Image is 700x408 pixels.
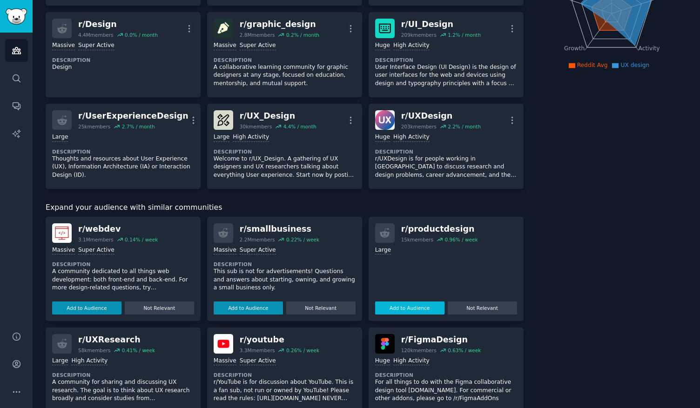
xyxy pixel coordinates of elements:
a: UXDesignr/UXDesign203kmembers2.2% / monthHugeHigh ActivityDescriptionr/UXDesign is for people wor... [369,104,524,189]
div: 3.3M members [240,347,275,354]
a: UI_Designr/UI_Design209kmembers1.2% / monthHugeHigh ActivityDescriptionUser Interface Design (UI ... [369,12,524,97]
tspan: Activity [638,45,660,52]
img: graphic_design [214,19,233,38]
div: r/ webdev [78,223,158,235]
img: UI_Design [375,19,395,38]
button: Add to Audience [214,301,283,314]
dt: Description [214,372,356,378]
div: 0.41 % / week [122,347,155,354]
button: Add to Audience [375,301,444,314]
dt: Description [214,57,356,63]
div: 209k members [401,32,437,38]
p: Welcome to r/UX_Design. A gathering of UX designers and UX researchers talking about everything U... [214,155,356,180]
p: A community for sharing and discussing UX research. The goal is to think about UX research broadl... [52,378,194,403]
div: High Activity [393,41,430,50]
div: Huge [375,41,390,50]
div: r/ smallbusiness [240,223,319,235]
dt: Description [375,148,517,155]
div: 2.8M members [240,32,275,38]
button: Add to Audience [52,301,121,314]
div: Super Active [240,246,276,255]
p: For all things to do with the Figma collaborative design tool [DOMAIN_NAME]. For commercial or ot... [375,378,517,403]
dt: Description [52,148,194,155]
div: 15k members [401,236,433,243]
div: r/ UXDesign [401,110,481,122]
div: Massive [52,246,75,255]
div: 4.4 % / month [283,123,316,130]
span: Expand your audience with similar communities [46,202,222,214]
div: Super Active [240,41,276,50]
span: UX design [620,62,649,68]
dt: Description [52,57,194,63]
img: UXDesign [375,110,395,130]
img: webdev [52,223,72,243]
p: Thoughts and resources about User Experience (UX), Information Architecture (IA) or Interaction D... [52,155,194,180]
dt: Description [52,372,194,378]
div: r/ UserExperienceDesign [78,110,188,122]
p: r/YouTube is for discussion about YouTube. This is a fan sub, not run or owned by YouTube! Please... [214,378,356,403]
div: r/ UXResearch [78,334,155,346]
div: 2.7 % / month [122,123,155,130]
div: Super Active [78,246,114,255]
button: Not Relevant [125,301,194,314]
dt: Description [375,57,517,63]
a: r/Design4.4Mmembers0.0% / monthMassiveSuper ActiveDescriptionDesign [46,12,201,97]
div: Massive [214,357,236,366]
div: 203k members [401,123,437,130]
button: Not Relevant [448,301,517,314]
dt: Description [214,261,356,268]
div: r/ youtube [240,334,319,346]
p: r/UXDesign is for people working in [GEOGRAPHIC_DATA] to discuss research and design problems, ca... [375,155,517,180]
div: Large [52,133,68,142]
p: User Interface Design (UI Design) is the design of user interfaces for the web and devices using ... [375,63,517,88]
div: r/ productdesign [401,223,478,235]
button: Not Relevant [286,301,356,314]
div: 1.2 % / month [448,32,481,38]
p: A community dedicated to all things web development: both front-end and back-end. For more design... [52,268,194,292]
img: youtube [214,334,233,354]
div: Super Active [78,41,114,50]
span: Reddit Avg [577,62,608,68]
img: UX_Design [214,110,233,130]
a: graphic_designr/graphic_design2.8Mmembers0.2% / monthMassiveSuper ActiveDescriptionA collaborativ... [207,12,362,97]
div: 58k members [78,347,110,354]
dt: Description [214,148,356,155]
a: UX_Designr/UX_Design30kmembers4.4% / monthLargeHigh ActivityDescriptionWelcome to r/UX_Design. A ... [207,104,362,189]
div: Large [52,357,68,366]
div: Super Active [240,357,276,366]
div: High Activity [393,357,430,366]
div: 2.2 % / month [448,123,481,130]
div: Massive [52,41,75,50]
div: 0.2 % / month [286,32,319,38]
div: 0.0 % / month [125,32,158,38]
div: 0.22 % / week [286,236,319,243]
div: 3.1M members [78,236,114,243]
div: 0.63 % / week [448,347,481,354]
div: 25k members [78,123,110,130]
a: r/UserExperienceDesign25kmembers2.7% / monthLargeDescriptionThoughts and resources about User Exp... [46,104,201,189]
p: A collaborative learning community for graphic designers at any stage, focused on education, ment... [214,63,356,88]
p: This sub is not for advertisements! Questions and answers about starting, owning, and growing a s... [214,268,356,292]
div: Massive [214,41,236,50]
div: Huge [375,133,390,142]
img: FigmaDesign [375,334,395,354]
div: r/ FigmaDesign [401,334,481,346]
div: High Activity [71,357,108,366]
div: 0.96 % / week [444,236,478,243]
img: GummySearch logo [6,8,27,25]
div: Huge [375,357,390,366]
dt: Description [52,261,194,268]
div: 0.26 % / week [286,347,319,354]
div: Massive [214,246,236,255]
div: 30k members [240,123,272,130]
div: r/ UI_Design [401,19,481,30]
div: 120k members [401,347,437,354]
div: High Activity [393,133,430,142]
div: 0.14 % / week [125,236,158,243]
div: Large [375,246,391,255]
div: r/ graphic_design [240,19,319,30]
p: Design [52,63,194,72]
div: Large [214,133,229,142]
div: 4.4M members [78,32,114,38]
tspan: Growth [564,45,585,52]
